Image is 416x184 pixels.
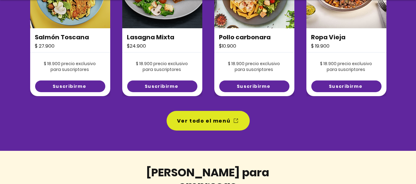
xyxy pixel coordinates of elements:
[53,83,86,90] span: Suscribirme
[329,83,362,90] span: Suscribirme
[228,61,280,73] span: $ 18.900 precio exclusivo para suscriptores
[380,148,410,178] iframe: Messagebird Livechat Widget
[127,42,146,49] span: $24.900
[311,42,329,49] span: $ 19.900
[35,42,55,49] span: $ 27.900
[145,83,178,90] span: Suscribirme
[127,33,174,41] span: Lasagna Mixta
[167,111,250,131] a: Ver todo el menú
[127,80,197,92] a: Suscribirme
[136,61,188,73] span: $ 18.900 precio exclusivo para suscriptores
[44,61,96,73] span: $ 18.900 precio exclusivo para suscriptores
[311,80,382,92] a: Suscribirme
[219,42,236,49] span: $10.900
[311,33,345,41] span: Ropa Vieja
[177,117,231,125] span: Ver todo el menú
[219,80,289,92] a: Suscribirme
[237,83,270,90] span: Suscribirme
[320,61,372,73] span: $ 18.900 precio exclusivo para suscriptores
[219,33,271,41] span: Pollo carbonara
[35,80,105,92] a: Suscribirme
[35,33,89,41] span: Salmón Toscana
